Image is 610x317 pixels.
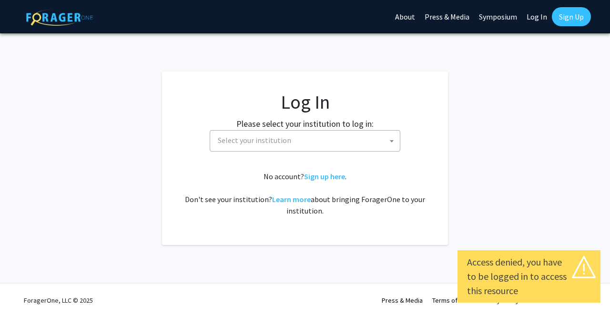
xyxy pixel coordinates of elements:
[214,131,400,150] span: Select your institution
[467,255,591,298] div: Access denied, you have to be logged in to access this resource
[552,7,591,26] a: Sign Up
[236,117,374,130] label: Please select your institution to log in:
[181,91,429,113] h1: Log In
[210,130,400,152] span: Select your institution
[181,171,429,216] div: No account? . Don't see your institution? about bringing ForagerOne to your institution.
[272,194,311,204] a: Learn more about bringing ForagerOne to your institution
[432,296,470,305] a: Terms of Use
[218,135,291,145] span: Select your institution
[382,296,423,305] a: Press & Media
[26,9,93,26] img: ForagerOne Logo
[24,284,93,317] div: ForagerOne, LLC © 2025
[304,172,345,181] a: Sign up here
